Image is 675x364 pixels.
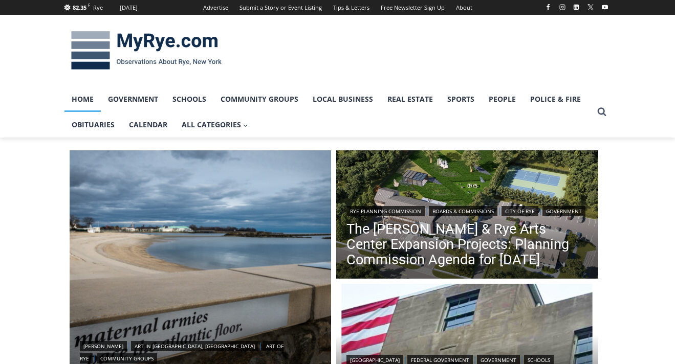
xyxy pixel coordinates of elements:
[523,86,588,112] a: Police & Fire
[440,86,482,112] a: Sports
[599,1,611,13] a: YouTube
[120,3,138,12] div: [DATE]
[429,206,497,216] a: Boards & Commissions
[182,119,248,130] span: All Categories
[64,86,593,138] nav: Primary Navigation
[213,86,306,112] a: Community Groups
[64,112,122,138] a: Obituaries
[165,86,213,112] a: Schools
[570,1,582,13] a: Linkedin
[122,112,175,138] a: Calendar
[64,86,101,112] a: Home
[306,86,380,112] a: Local Business
[101,86,165,112] a: Government
[97,353,157,363] a: Community Groups
[80,339,321,363] div: | | |
[584,1,597,13] a: X
[175,112,255,138] a: All Categories
[380,86,440,112] a: Real Estate
[64,24,228,77] img: MyRye.com
[346,221,588,267] a: The [PERSON_NAME] & Rye Arts Center Expansion Projects: Planning Commission Agenda for [DATE]
[93,3,103,12] div: Rye
[542,1,554,13] a: Facebook
[131,341,258,351] a: Art in [GEOGRAPHIC_DATA], [GEOGRAPHIC_DATA]
[336,150,598,281] img: (PHOTO: The Rye Arts Center has developed a conceptual plan and renderings for the development of...
[502,206,538,216] a: City of Rye
[73,4,86,11] span: 82.35
[542,206,585,216] a: Government
[88,2,90,8] span: F
[482,86,523,112] a: People
[80,341,127,351] a: [PERSON_NAME]
[336,150,598,281] a: Read More The Osborn & Rye Arts Center Expansion Projects: Planning Commission Agenda for Tuesday...
[346,204,588,216] div: | | |
[346,206,425,216] a: Rye Planning Commission
[556,1,569,13] a: Instagram
[593,103,611,121] button: View Search Form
